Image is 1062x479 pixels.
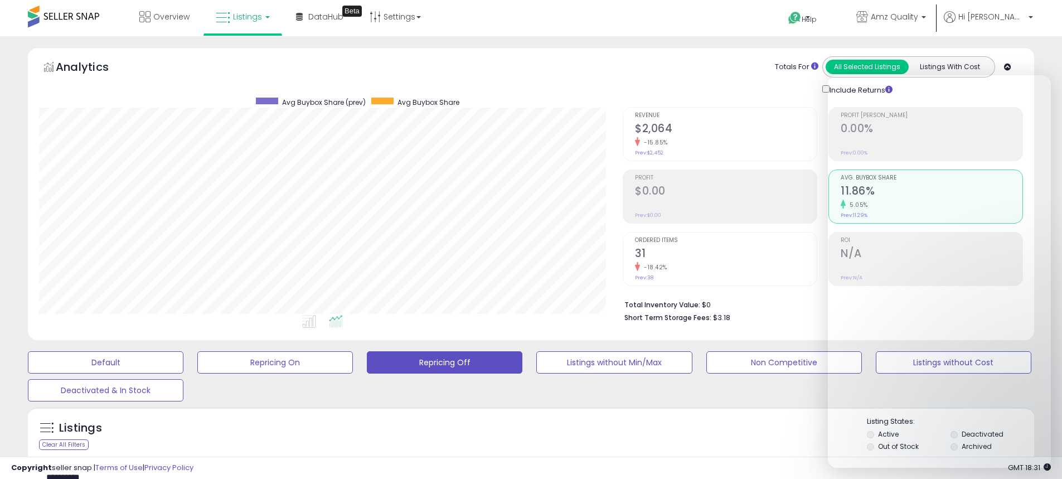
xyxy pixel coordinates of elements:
div: Totals For [775,62,818,72]
span: $3.18 [713,312,730,323]
i: Get Help [788,11,802,25]
span: Revenue [635,113,817,119]
button: Default [28,351,183,374]
small: Prev: $0.00 [635,212,661,219]
button: Non Competitive [706,351,862,374]
h2: 31 [635,247,817,262]
h2: $2,064 [635,122,817,137]
span: Avg Buybox Share (prev) [282,98,366,107]
small: Prev: $2,452 [635,149,663,156]
span: Profit [635,175,817,181]
span: Listings [233,11,262,22]
b: Total Inventory Value: [624,300,700,309]
a: Privacy Policy [144,462,193,473]
a: Terms of Use [95,462,143,473]
small: Prev: 38 [635,274,653,281]
button: Listings without Min/Max [536,351,692,374]
small: -18.42% [640,263,667,272]
button: Listings With Cost [908,60,991,74]
span: Avg Buybox Share [397,98,459,107]
div: Clear All Filters [39,439,89,450]
h2: $0.00 [635,185,817,200]
div: seller snap | | [11,463,193,473]
button: Repricing On [197,351,353,374]
h5: Analytics [56,59,130,78]
span: DataHub [308,11,343,22]
div: Tooltip anchor [342,6,362,17]
strong: Copyright [11,462,52,473]
span: Hi [PERSON_NAME] [958,11,1025,22]
span: Amz Quality [871,11,918,22]
div: Include Returns [814,83,906,96]
a: Help [779,3,838,36]
small: -15.85% [640,138,668,147]
li: $0 [624,297,1015,311]
b: Short Term Storage Fees: [624,313,711,322]
span: Help [802,14,817,24]
span: Ordered Items [635,238,817,244]
button: Repricing Off [367,351,522,374]
span: Overview [153,11,190,22]
button: All Selected Listings [826,60,909,74]
h5: Listings [59,420,102,436]
button: Deactivated & In Stock [28,379,183,401]
a: Hi [PERSON_NAME] [944,11,1033,36]
iframe: To enrich screen reader interactions, please activate Accessibility in Grammarly extension settings [828,75,1051,468]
